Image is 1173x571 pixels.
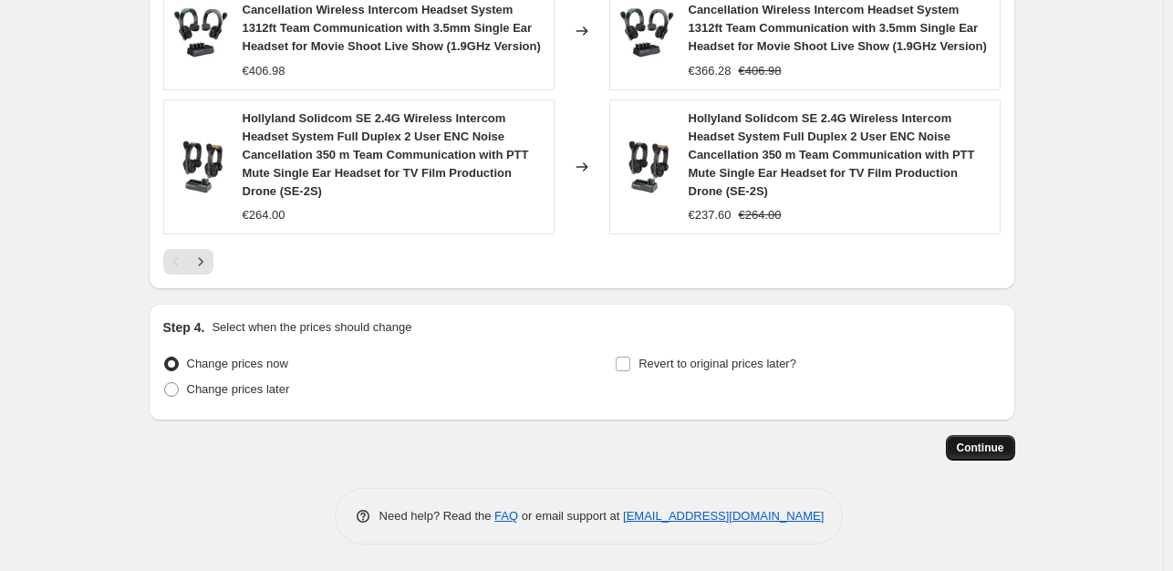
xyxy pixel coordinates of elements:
div: €406.98 [243,62,285,80]
div: €237.60 [689,206,732,224]
div: €264.00 [243,206,285,224]
img: 71BmHDonb5L_80x.jpg [619,140,674,194]
button: Next [188,249,213,275]
span: Continue [957,441,1004,455]
a: [EMAIL_ADDRESS][DOMAIN_NAME] [623,509,824,523]
span: Revert to original prices later? [638,357,796,370]
button: Continue [946,435,1015,461]
img: 61V9hfRki2L_80x.jpg [619,4,674,58]
nav: Pagination [163,249,213,275]
span: Change prices now [187,357,288,370]
span: or email support at [518,509,623,523]
strike: €264.00 [739,206,782,224]
div: €366.28 [689,62,732,80]
span: Change prices later [187,382,290,396]
h2: Step 4. [163,318,205,337]
img: 71BmHDonb5L_80x.jpg [173,140,228,194]
img: 61V9hfRki2L_80x.jpg [173,4,228,58]
p: Select when the prices should change [212,318,411,337]
strike: €406.98 [739,62,782,80]
span: Hollyland Solidcom SE 2.4G Wireless Intercom Headset System Full Duplex 2 User ENC Noise Cancella... [689,111,975,198]
span: Need help? Read the [379,509,495,523]
a: FAQ [494,509,518,523]
span: Hollyland Solidcom SE 2.4G Wireless Intercom Headset System Full Duplex 2 User ENC Noise Cancella... [243,111,529,198]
